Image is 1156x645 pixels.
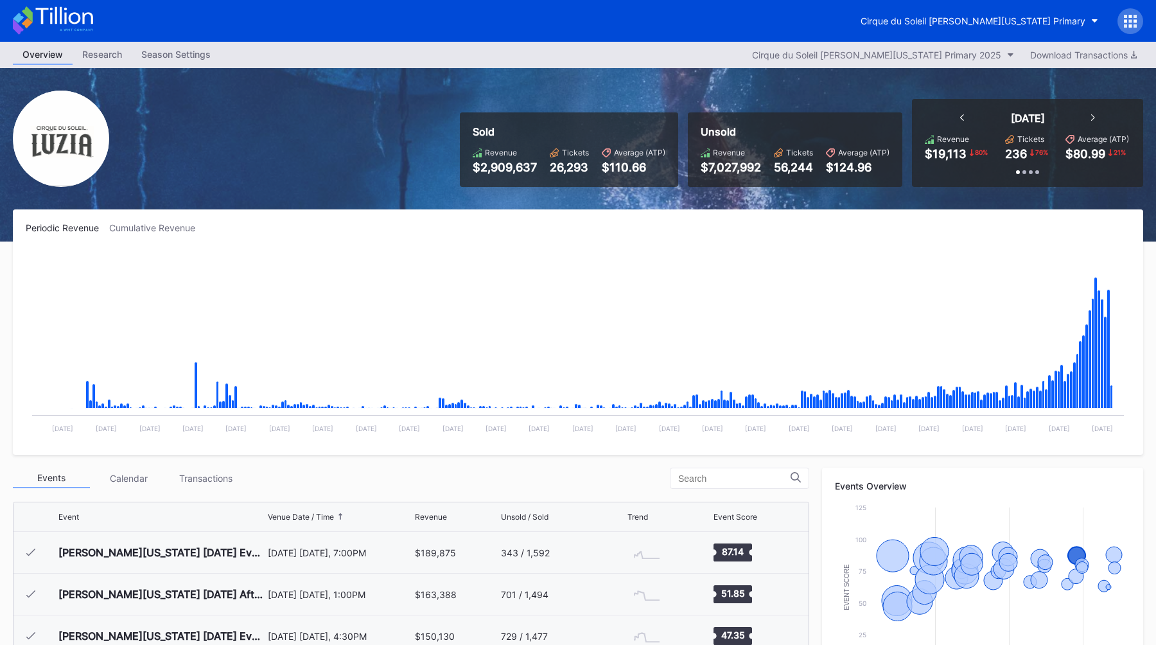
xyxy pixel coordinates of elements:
div: 343 / 1,592 [501,547,550,558]
div: $189,875 [415,547,456,558]
text: [DATE] [139,425,161,432]
text: [DATE] [486,425,507,432]
div: Average (ATP) [1078,134,1129,144]
div: Event Score [714,512,757,522]
div: Research [73,45,132,64]
text: 51.85 [721,588,744,599]
div: 80 % [974,147,989,157]
div: $110.66 [602,161,665,174]
text: Event Score [843,564,850,610]
button: Download Transactions [1024,46,1143,64]
a: Season Settings [132,45,220,65]
div: 729 / 1,477 [501,631,548,642]
div: 236 [1005,147,1027,161]
div: [DATE] [DATE], 1:00PM [268,589,412,600]
text: [DATE] [225,425,247,432]
text: [DATE] [962,425,983,432]
div: Transactions [167,468,244,488]
text: [DATE] [745,425,766,432]
text: [DATE] [52,425,73,432]
text: [DATE] [1049,425,1070,432]
a: Research [73,45,132,65]
text: [DATE] [789,425,810,432]
div: $19,113 [925,147,967,161]
div: Trend [627,512,648,522]
div: Sold [473,125,665,138]
div: Cirque du Soleil [PERSON_NAME][US_STATE] Primary [861,15,1085,26]
text: 75 [859,567,866,575]
text: [DATE] [875,425,897,432]
div: [PERSON_NAME][US_STATE] [DATE] Evening [58,546,265,559]
button: Cirque du Soleil [PERSON_NAME][US_STATE] Primary [851,9,1108,33]
text: [DATE] [442,425,464,432]
div: Average (ATP) [614,148,665,157]
div: $163,388 [415,589,457,600]
div: Download Transactions [1030,49,1137,60]
div: Unsold / Sold [501,512,548,522]
button: Cirque du Soleil [PERSON_NAME][US_STATE] Primary 2025 [746,46,1020,64]
div: Average (ATP) [838,148,889,157]
div: [DATE] [DATE], 4:30PM [268,631,412,642]
div: Cumulative Revenue [109,222,206,233]
div: $150,130 [415,631,455,642]
div: [PERSON_NAME][US_STATE] [DATE] Afternoon [58,588,265,601]
div: Cirque du Soleil [PERSON_NAME][US_STATE] Primary 2025 [752,49,1001,60]
text: [DATE] [312,425,333,432]
div: Event [58,512,79,522]
text: 100 [855,536,866,543]
text: [DATE] [659,425,680,432]
svg: Chart title [26,249,1130,442]
text: 125 [855,504,866,511]
text: 50 [859,599,866,607]
text: [DATE] [529,425,550,432]
text: [DATE] [1005,425,1026,432]
div: [PERSON_NAME][US_STATE] [DATE] Evening [58,630,265,642]
div: 21 % [1112,147,1127,157]
div: Unsold [701,125,889,138]
text: [DATE] [356,425,377,432]
text: [DATE] [702,425,723,432]
text: [DATE] [96,425,117,432]
text: [DATE] [615,425,636,432]
text: [DATE] [269,425,290,432]
a: Overview [13,45,73,65]
text: [DATE] [832,425,853,432]
div: Venue Date / Time [268,512,334,522]
img: Cirque_du_Soleil_LUZIA_Washington_Primary.png [13,91,109,187]
div: Season Settings [132,45,220,64]
div: $80.99 [1065,147,1105,161]
text: [DATE] [399,425,420,432]
input: Search [678,473,791,484]
text: 47.35 [721,630,744,641]
text: [DATE] [918,425,940,432]
div: 56,244 [774,161,813,174]
div: 701 / 1,494 [501,589,548,600]
svg: Chart title [627,536,666,569]
text: 87.14 [722,546,744,557]
div: Tickets [562,148,589,157]
div: $124.96 [826,161,889,174]
div: 26,293 [550,161,589,174]
div: Events [13,468,90,488]
div: [DATE] [DATE], 7:00PM [268,547,412,558]
div: Revenue [713,148,745,157]
div: [DATE] [1011,112,1045,125]
div: Events Overview [835,481,1130,491]
div: Tickets [1017,134,1044,144]
div: Periodic Revenue [26,222,109,233]
div: $2,909,637 [473,161,537,174]
div: 76 % [1034,147,1049,157]
svg: Chart title [627,578,666,610]
div: Revenue [485,148,517,157]
text: [DATE] [1092,425,1113,432]
text: 25 [859,631,866,639]
div: $7,027,992 [701,161,761,174]
text: [DATE] [182,425,204,432]
div: Revenue [937,134,969,144]
div: Calendar [90,468,167,488]
div: Revenue [415,512,447,522]
div: Tickets [786,148,813,157]
text: [DATE] [572,425,593,432]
